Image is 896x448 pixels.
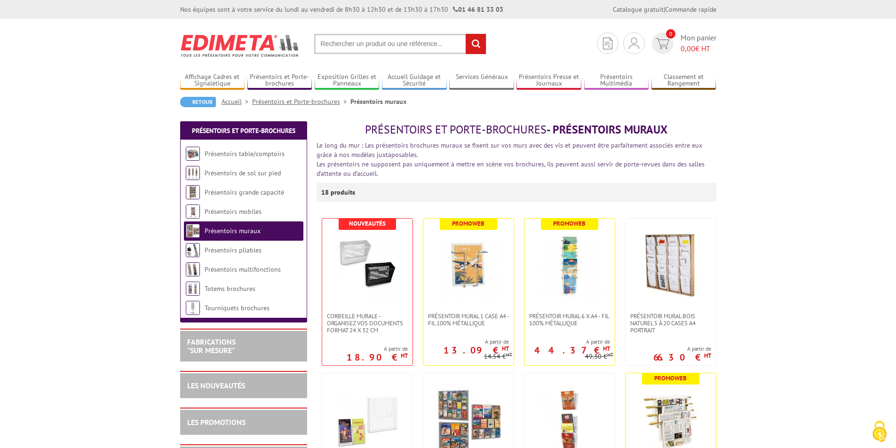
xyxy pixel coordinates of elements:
[629,38,639,49] img: devis rapide
[180,97,216,107] a: Retour
[524,338,610,346] span: A partir de
[186,262,200,276] img: Présentoirs multifonctions
[681,32,716,54] span: Mon panier
[186,243,200,257] img: Présentoirs pliables
[656,38,669,49] img: devis rapide
[681,44,695,53] span: 0,00
[186,224,200,238] img: Présentoirs muraux
[553,220,586,228] b: Promoweb
[453,5,503,14] strong: 01 46 81 33 03
[205,304,270,312] a: Tourniquets brochures
[349,220,386,228] b: Nouveautés
[529,313,610,327] span: Présentoir mural 6 x A4 - Fil 100% métallique
[444,347,509,353] p: 13.09 €
[205,169,281,177] a: Présentoirs de sol sur pied
[603,38,612,49] img: devis rapide
[423,313,514,327] a: Présentoir mural 1 case A4 - Fil 100% métallique
[630,313,711,334] span: Présentoir Mural Bois naturel 5 à 20 cases A4 Portrait
[186,204,200,219] img: Présentoirs mobiles
[650,32,716,54] a: devis rapide 0 Mon panier 0,00€ HT
[401,352,408,360] sup: HT
[187,337,236,355] a: FABRICATIONS"Sur Mesure"
[502,345,509,353] sup: HT
[350,97,406,106] li: Présentoirs muraux
[247,73,312,88] a: Présentoirs et Porte-brochures
[205,188,284,196] a: Présentoirs grande capacité
[452,220,484,228] b: Promoweb
[365,122,547,137] span: Présentoirs et Porte-brochures
[603,345,610,353] sup: HT
[205,207,262,216] a: Présentoirs mobiles
[607,351,613,358] sup: HT
[665,5,716,14] a: Commande rapide
[868,420,891,443] img: Cookies (fenêtre modale)
[428,313,509,327] span: Présentoir mural 1 case A4 - Fil 100% métallique
[205,227,261,235] a: Présentoirs muraux
[186,166,200,180] img: Présentoirs de sol sur pied
[187,417,246,427] a: LES PROMOTIONS
[205,284,255,293] a: Totems brochures
[186,282,200,296] img: Totems brochures
[315,73,380,88] a: Exposition Grilles et Panneaux
[466,34,486,54] input: rechercher
[863,416,896,448] button: Cookies (fenêtre modale)
[347,345,408,353] span: A partir de
[524,313,615,327] a: Présentoir mural 6 x A4 - Fil 100% métallique
[382,73,447,88] a: Accueil Guidage et Sécurité
[180,73,245,88] a: Affichage Cadres et Signalétique
[205,149,285,158] a: Présentoirs table/comptoirs
[666,29,675,39] span: 0
[192,126,295,135] a: Présentoirs et Porte-brochures
[506,351,512,358] sup: HT
[205,246,262,254] a: Présentoirs pliables
[321,183,357,202] p: 18 produits
[347,354,408,360] p: 18.90 €
[537,233,603,299] img: Présentoir mural 6 x A4 - Fil 100% métallique
[653,354,711,360] p: 66.30 €
[613,5,664,14] a: Catalogue gratuit
[613,5,716,14] div: |
[180,5,503,14] div: Nos équipes sont à votre service du lundi au vendredi de 8h30 à 12h30 et de 13h30 à 17h30
[436,233,501,299] img: Présentoir mural 1 case A4 - Fil 100% métallique
[317,124,716,136] h1: - Présentoirs muraux
[449,73,514,88] a: Services Généraux
[205,265,281,274] a: Présentoirs multifonctions
[187,381,245,390] a: LES NOUVEAUTÉS
[704,352,711,360] sup: HT
[534,347,610,353] p: 44.37 €
[584,73,649,88] a: Présentoirs Multimédia
[327,313,408,334] span: Corbeille Murale - Organisez vos documents format 24 x 32 cm
[317,141,702,159] font: Le long du mur : Les présentoirs brochures muraux se fixent sur vos murs avec des vis et peuvent ...
[186,301,200,315] img: Tourniquets brochures
[314,34,486,54] input: Rechercher un produit ou une référence...
[186,185,200,199] img: Présentoirs grande capacité
[222,97,252,106] a: Accueil
[638,233,704,299] img: Présentoir Mural Bois naturel 5 à 20 cases A4 Portrait
[654,374,687,382] b: Promoweb
[423,338,509,346] span: A partir de
[334,233,400,299] img: Corbeille Murale - Organisez vos documents format 24 x 32 cm
[322,313,412,334] a: Corbeille Murale - Organisez vos documents format 24 x 32 cm
[653,345,711,353] span: A partir de
[516,73,581,88] a: Présentoirs Presse et Journaux
[651,73,716,88] a: Classement et Rangement
[180,28,300,63] img: Edimeta
[681,43,716,54] span: € HT
[252,97,350,106] a: Présentoirs et Porte-brochures
[585,353,613,360] p: 49.30 €
[317,160,705,178] font: Les présentoirs ne supposent pas uniquement à mettre en scène vos brochures, ils peuvent aussi se...
[484,353,512,360] p: 14.54 €
[626,313,716,334] a: Présentoir Mural Bois naturel 5 à 20 cases A4 Portrait
[186,147,200,161] img: Présentoirs table/comptoirs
